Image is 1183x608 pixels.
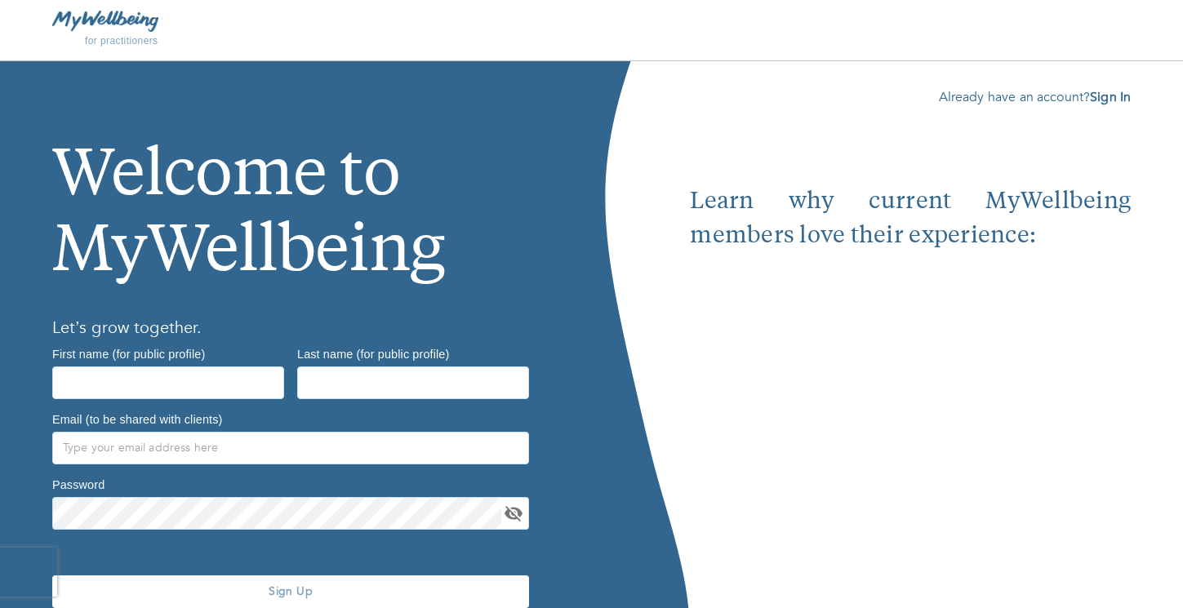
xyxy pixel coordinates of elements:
span: for practitioners [85,35,158,47]
p: Learn why current MyWellbeing members love their experience: [690,185,1131,254]
label: Last name (for public profile) [297,348,449,359]
input: Type your email address here [52,432,529,464]
button: toggle password visibility [501,501,526,526]
button: Sign Up [52,575,529,608]
label: Email (to be shared with clients) [52,413,222,424]
h6: Let’s grow together. [52,315,540,341]
label: Password [52,478,105,490]
h1: Welcome to MyWellbeing [52,87,540,292]
label: First name (for public profile) [52,348,205,359]
img: MyWellbeing [52,11,158,31]
a: Sign In [1090,88,1131,106]
iframe: Embedded youtube [690,254,1131,584]
span: Sign Up [59,584,523,599]
p: Already have an account? [690,87,1131,107]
